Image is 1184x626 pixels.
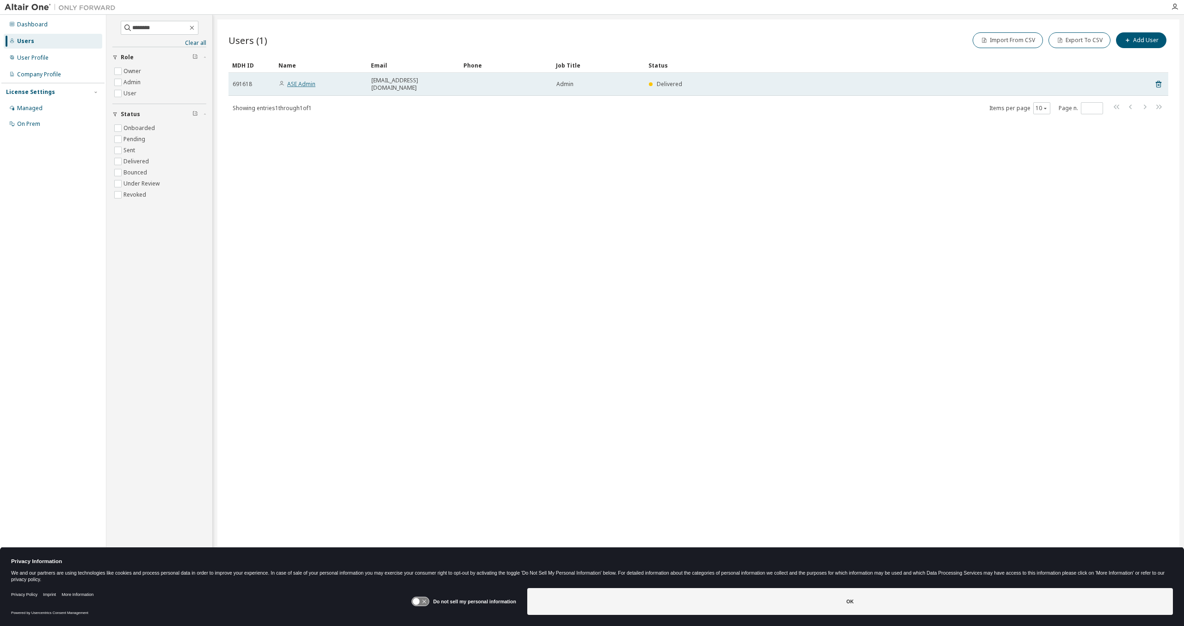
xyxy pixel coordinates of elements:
div: Job Title [556,58,641,73]
div: MDH ID [232,58,271,73]
div: Dashboard [17,21,48,28]
span: Admin [556,81,573,88]
div: Phone [463,58,549,73]
label: Under Review [123,178,161,189]
button: Add User [1116,32,1166,48]
span: Page n. [1059,102,1103,114]
span: Status [121,111,140,118]
label: Sent [123,145,137,156]
span: Users (1) [228,34,267,47]
div: User Profile [17,54,49,62]
div: Company Profile [17,71,61,78]
div: Email [371,58,456,73]
div: Managed [17,105,43,112]
span: Clear filter [192,54,198,61]
a: ASE Admin [287,80,315,88]
label: Revoked [123,189,148,200]
label: Admin [123,77,142,88]
a: Clear all [112,39,206,47]
button: Export To CSV [1048,32,1110,48]
span: Delivered [657,80,682,88]
label: Pending [123,134,147,145]
span: 691618 [233,81,252,88]
label: Onboarded [123,123,157,134]
img: Altair One [5,3,120,12]
label: Bounced [123,167,149,178]
span: [EMAIL_ADDRESS][DOMAIN_NAME] [371,77,456,92]
div: License Settings [6,88,55,96]
div: Users [17,37,34,45]
button: Role [112,47,206,68]
label: User [123,88,138,99]
span: Items per page [989,102,1050,114]
div: On Prem [17,120,40,128]
button: Import From CSV [973,32,1043,48]
span: Clear filter [192,111,198,118]
div: Status [648,58,1120,73]
label: Delivered [123,156,151,167]
button: 10 [1036,105,1048,112]
label: Owner [123,66,143,77]
div: Name [278,58,364,73]
button: Status [112,104,206,124]
span: Showing entries 1 through 1 of 1 [233,104,312,112]
span: Role [121,54,134,61]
